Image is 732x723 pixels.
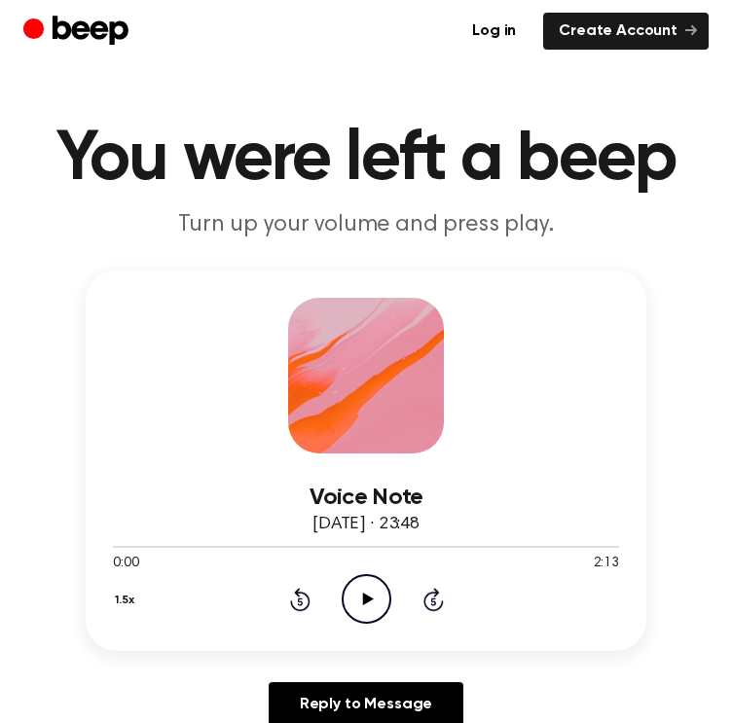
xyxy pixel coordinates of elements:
h1: You were left a beep [23,125,709,195]
span: [DATE] · 23:48 [312,516,420,533]
h3: Voice Note [113,485,619,511]
a: Beep [23,13,133,51]
span: 0:00 [113,554,138,574]
p: Turn up your volume and press play. [23,210,709,239]
span: 2:13 [594,554,619,574]
a: Create Account [543,13,709,50]
a: Log in [457,13,531,50]
button: 1.5x [113,584,142,617]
